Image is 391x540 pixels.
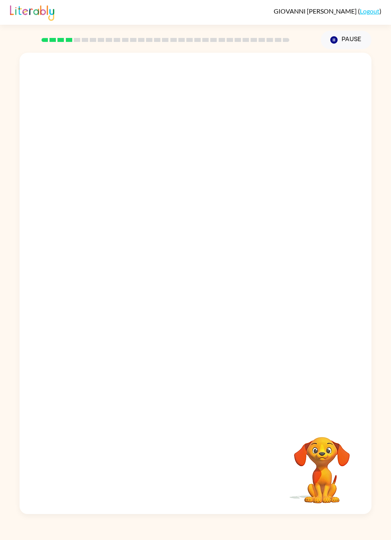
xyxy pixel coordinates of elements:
a: Logout [360,7,379,15]
video: Your browser must support playing .mp4 files to use Literably. Please try using another browser. [282,425,362,504]
button: Pause [321,31,371,49]
span: GIOVANNI [PERSON_NAME] [274,7,358,15]
img: Literably [10,3,54,21]
div: ( ) [274,7,381,15]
